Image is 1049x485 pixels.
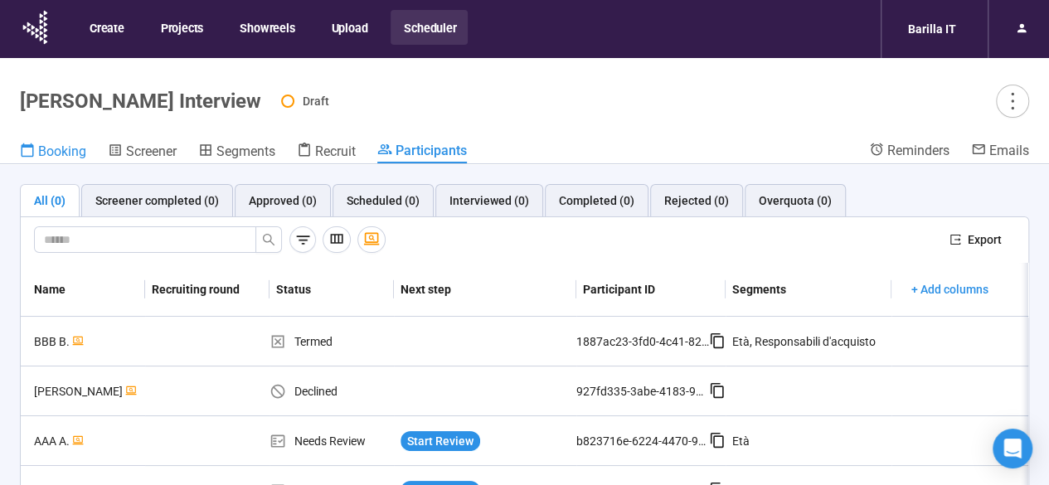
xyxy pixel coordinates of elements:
[216,143,275,159] span: Segments
[993,429,1032,468] div: Open Intercom Messenger
[27,382,145,400] div: [PERSON_NAME]
[198,142,275,163] a: Segments
[732,432,750,450] div: Età
[95,192,219,210] div: Screener completed (0)
[726,263,891,317] th: Segments
[996,85,1029,118] button: more
[270,332,394,351] div: Termed
[968,230,1002,249] span: Export
[21,263,145,317] th: Name
[297,142,356,163] a: Recruit
[989,143,1029,158] span: Emails
[318,10,379,45] button: Upload
[887,143,949,158] span: Reminders
[20,90,261,113] h1: [PERSON_NAME] Interview
[249,192,317,210] div: Approved (0)
[576,432,709,450] div: b823716e-6224-4470-92a1-1e52f054db56
[576,263,726,317] th: Participant ID
[38,143,86,159] span: Booking
[255,226,282,253] button: search
[759,192,832,210] div: Overquota (0)
[347,192,420,210] div: Scheduled (0)
[664,192,729,210] div: Rejected (0)
[27,432,145,450] div: AAA A.
[949,234,961,245] span: export
[27,332,145,351] div: BBB B.
[20,142,86,163] a: Booking
[1001,90,1023,112] span: more
[270,382,394,400] div: Declined
[391,10,468,45] button: Scheduler
[898,13,966,45] div: Barilla IT
[145,263,270,317] th: Recruiting round
[377,142,467,163] a: Participants
[576,332,709,351] div: 1887ac23-3fd0-4c41-826a-d9ab7af6f3ce
[315,143,356,159] span: Recruit
[270,263,394,317] th: Status
[559,192,634,210] div: Completed (0)
[911,280,988,298] span: + Add columns
[936,226,1015,253] button: exportExport
[126,143,177,159] span: Screener
[226,10,306,45] button: Showreels
[394,263,576,317] th: Next step
[108,142,177,163] a: Screener
[449,192,529,210] div: Interviewed (0)
[303,95,329,108] span: Draft
[148,10,215,45] button: Projects
[869,142,949,162] a: Reminders
[971,142,1029,162] a: Emails
[407,432,474,450] span: Start Review
[401,431,480,451] button: Start Review
[76,10,136,45] button: Create
[898,276,1002,303] button: + Add columns
[34,192,66,210] div: All (0)
[396,143,467,158] span: Participants
[262,233,275,246] span: search
[270,432,394,450] div: Needs Review
[732,332,876,351] div: Età, Responsabili d'acquisto
[576,382,709,400] div: 927fd335-3abe-4183-9689-659d7dc24f09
